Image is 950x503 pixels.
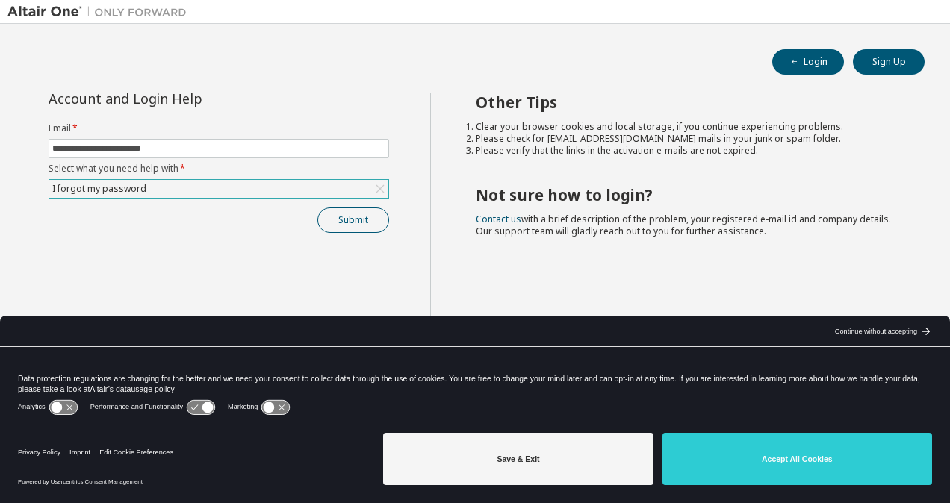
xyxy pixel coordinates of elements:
div: Account and Login Help [49,93,321,104]
li: Clear your browser cookies and local storage, if you continue experiencing problems. [476,121,898,133]
label: Email [49,122,389,134]
button: Sign Up [853,49,925,75]
h2: Not sure how to login? [476,185,898,204]
button: Login [772,49,844,75]
li: Please check for [EMAIL_ADDRESS][DOMAIN_NAME] mails in your junk or spam folder. [476,133,898,145]
li: Please verify that the links in the activation e-mails are not expired. [476,145,898,157]
h2: Other Tips [476,93,898,112]
a: Contact us [476,213,521,225]
button: Submit [317,207,389,233]
span: with a brief description of the problem, your registered e-mail id and company details. Our suppo... [476,213,891,237]
img: Altair One [7,4,194,19]
div: I forgot my password [49,180,388,198]
div: I forgot my password [50,181,149,197]
label: Select what you need help with [49,163,389,175]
